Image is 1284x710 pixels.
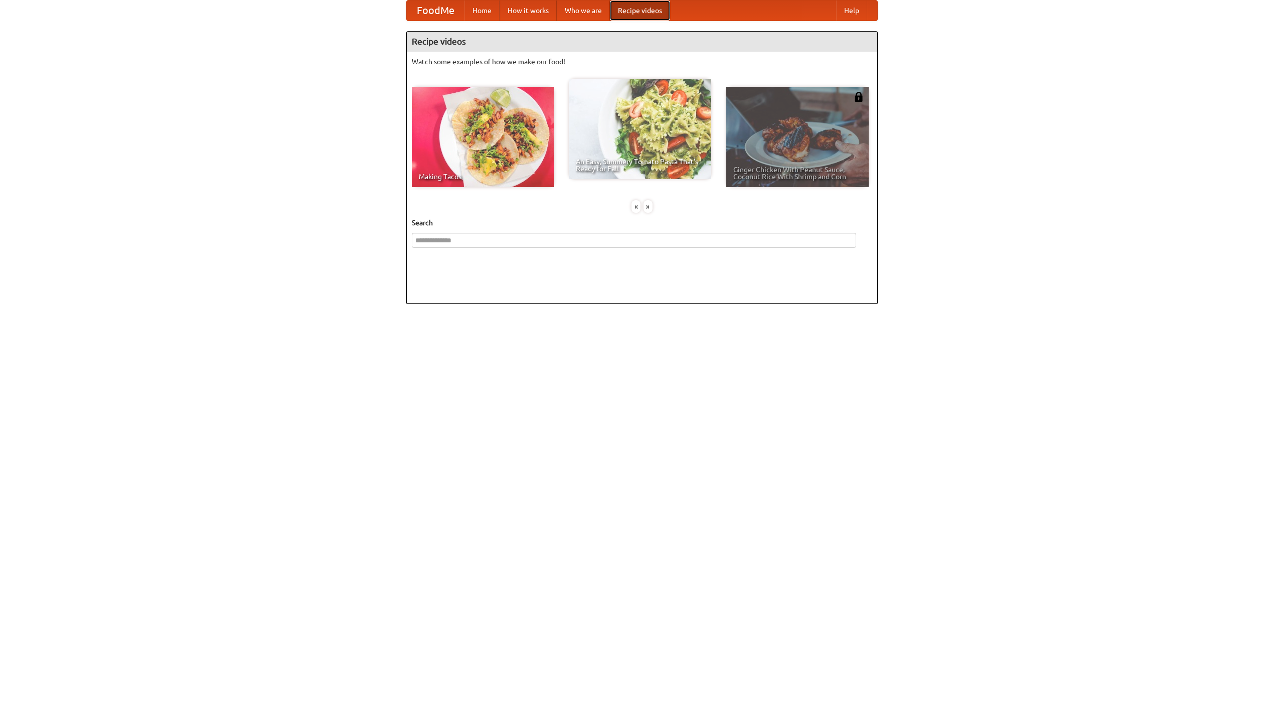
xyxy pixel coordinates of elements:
a: Who we are [557,1,610,21]
img: 483408.png [854,92,864,102]
a: How it works [500,1,557,21]
div: » [644,200,653,213]
a: Help [836,1,867,21]
span: An Easy, Summery Tomato Pasta That's Ready for Fall [576,158,704,172]
span: Making Tacos [419,173,547,180]
a: FoodMe [407,1,464,21]
p: Watch some examples of how we make our food! [412,57,872,67]
a: Home [464,1,500,21]
a: Making Tacos [412,87,554,187]
div: « [631,200,640,213]
h4: Recipe videos [407,32,877,52]
a: Recipe videos [610,1,670,21]
h5: Search [412,218,872,228]
a: An Easy, Summery Tomato Pasta That's Ready for Fall [569,79,711,179]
